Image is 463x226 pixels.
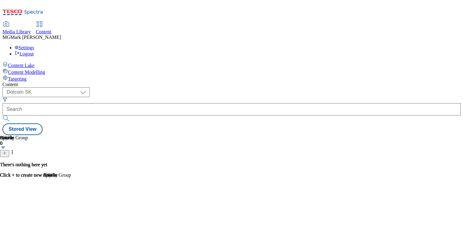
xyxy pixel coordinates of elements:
span: MG [2,35,10,40]
span: Content Modelling [8,70,45,75]
a: Content Modelling [2,68,461,75]
a: Targeting [2,75,461,82]
input: Search [2,103,461,115]
div: Content [2,82,461,87]
svg: Search Filters [2,97,7,102]
span: Mark [PERSON_NAME] [10,35,61,40]
a: Content [36,22,51,35]
span: Media Library [2,29,31,34]
span: Content [36,29,51,34]
a: Logout [15,51,34,56]
span: Content Lake [8,63,35,68]
a: Settings [15,45,34,50]
button: Stored View [2,123,43,135]
a: Content Lake [2,62,461,68]
span: Targeting [8,76,27,81]
a: Media Library [2,22,31,35]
